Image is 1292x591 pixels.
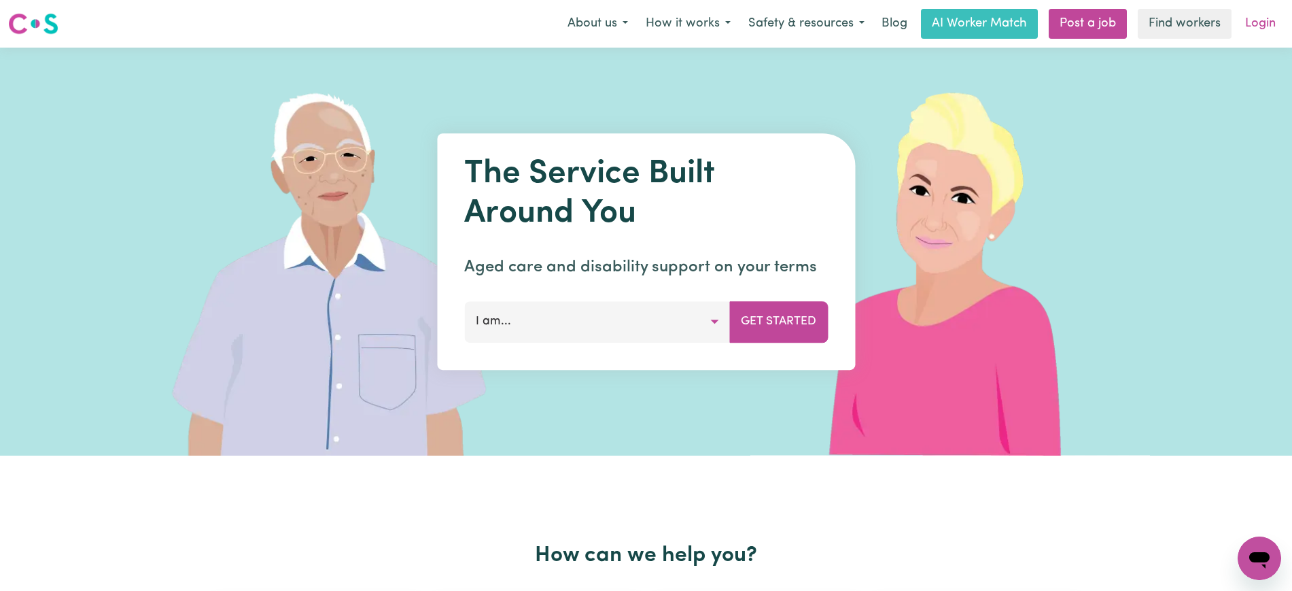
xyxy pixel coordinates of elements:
button: Safety & resources [739,10,873,38]
a: Login [1237,9,1284,39]
p: Aged care and disability support on your terms [464,255,828,280]
a: Blog [873,9,915,39]
button: Get Started [729,301,828,342]
h2: How can we help you? [206,543,1087,569]
iframe: Button to launch messaging window [1238,537,1281,580]
img: Careseekers logo [8,12,58,36]
button: About us [559,10,637,38]
button: How it works [637,10,739,38]
a: AI Worker Match [921,9,1038,39]
a: Post a job [1049,9,1127,39]
a: Careseekers logo [8,8,58,39]
h1: The Service Built Around You [464,155,828,233]
button: I am... [464,301,730,342]
a: Find workers [1138,9,1232,39]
